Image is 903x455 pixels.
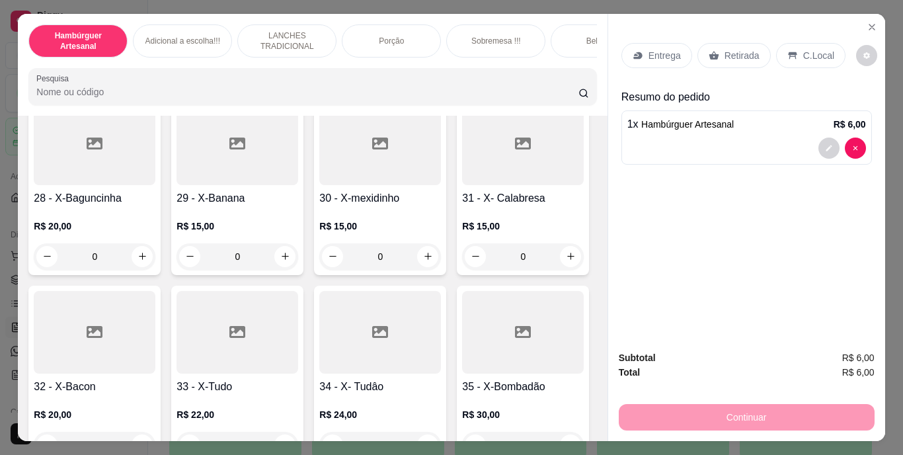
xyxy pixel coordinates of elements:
[856,45,877,66] button: decrease-product-quantity
[177,190,298,206] h4: 29 - X-Banana
[34,190,155,206] h4: 28 - X-Baguncinha
[36,73,73,84] label: Pesquisa
[322,246,343,267] button: decrease-product-quantity
[462,379,584,395] h4: 35 - X-Bombadão
[177,379,298,395] h4: 33 - X-Tudo
[586,36,615,46] p: Bebidas
[803,49,834,62] p: C.Local
[725,49,760,62] p: Retirada
[845,138,866,159] button: decrease-product-quantity
[842,365,875,380] span: R$ 6,00
[641,119,734,130] span: Hambúrguer Artesanal
[34,379,155,395] h4: 32 - X-Bacon
[274,246,295,267] button: increase-product-quantity
[842,351,875,365] span: R$ 6,00
[627,116,734,132] p: 1 x
[145,36,220,46] p: Adicional a escolha!!!
[818,138,840,159] button: decrease-product-quantity
[462,190,584,206] h4: 31 - X- Calabresa
[319,190,441,206] h4: 30 - X-mexidinho
[319,379,441,395] h4: 34 - X- Tudâo
[462,408,584,421] p: R$ 30,00
[177,408,298,421] p: R$ 22,00
[36,85,578,99] input: Pesquisa
[621,89,872,105] p: Resumo do pedido
[417,246,438,267] button: increase-product-quantity
[34,220,155,233] p: R$ 20,00
[34,408,155,421] p: R$ 20,00
[249,30,325,52] p: LANCHES TRADICIONAL
[177,220,298,233] p: R$ 15,00
[379,36,404,46] p: Porção
[619,352,656,363] strong: Subtotal
[462,220,584,233] p: R$ 15,00
[471,36,521,46] p: Sobremesa !!!
[40,30,116,52] p: Hambúrguer Artesanal
[834,118,866,131] p: R$ 6,00
[619,367,640,378] strong: Total
[319,220,441,233] p: R$ 15,00
[36,246,58,267] button: decrease-product-quantity
[319,408,441,421] p: R$ 24,00
[560,246,581,267] button: increase-product-quantity
[179,246,200,267] button: decrease-product-quantity
[132,246,153,267] button: increase-product-quantity
[861,17,883,38] button: Close
[465,246,486,267] button: decrease-product-quantity
[648,49,681,62] p: Entrega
